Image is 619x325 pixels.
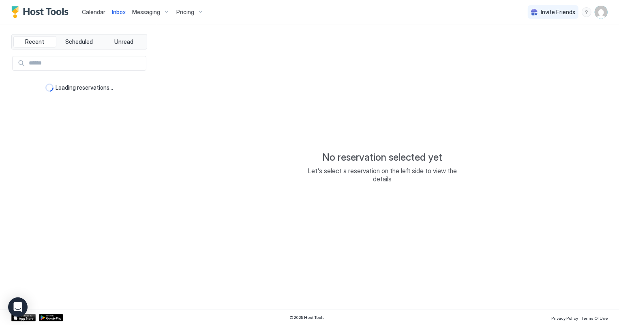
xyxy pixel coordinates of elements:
span: No reservation selected yet [323,151,443,164]
span: © 2025 Host Tools [290,315,325,320]
div: loading [45,84,54,92]
span: Recent [25,38,44,45]
div: User profile [595,6,608,19]
span: Calendar [82,9,105,15]
a: Google Play Store [39,314,63,321]
a: App Store [11,314,36,321]
span: Loading reservations... [56,84,114,91]
span: Scheduled [66,38,93,45]
span: Inbox [112,9,126,15]
button: Recent [13,36,56,47]
span: Messaging [132,9,160,16]
span: Unread [114,38,133,45]
button: Scheduled [58,36,101,47]
span: Invite Friends [541,9,575,16]
a: Privacy Policy [551,313,578,322]
a: Calendar [82,8,105,16]
span: Pricing [176,9,194,16]
div: menu [582,7,591,17]
a: Inbox [112,8,126,16]
input: Input Field [26,56,146,70]
a: Host Tools Logo [11,6,72,18]
div: Open Intercom Messenger [8,297,28,317]
button: Unread [102,36,145,47]
div: tab-group [11,34,147,50]
span: Privacy Policy [551,316,578,321]
span: Let's select a reservation on the left side to view the details [302,167,464,183]
a: Terms Of Use [581,313,608,322]
span: Terms Of Use [581,316,608,321]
